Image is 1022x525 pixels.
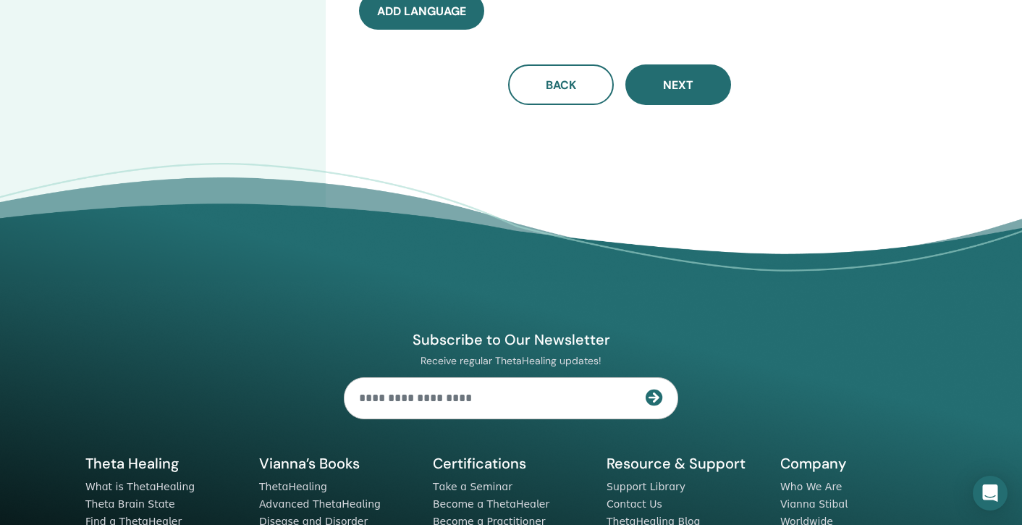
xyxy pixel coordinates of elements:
a: What is ThetaHealing [85,481,195,492]
h4: Subscribe to Our Newsletter [344,330,678,349]
a: ThetaHealing [259,481,327,492]
p: Receive regular ThetaHealing updates! [344,354,678,367]
button: Next [625,64,731,105]
div: Open Intercom Messenger [973,476,1008,511]
a: Vianna Stibal [780,498,848,510]
a: Theta Brain State [85,498,175,510]
a: Contact Us [607,498,662,510]
span: Back [546,77,576,93]
h5: Theta Healing [85,454,242,473]
h5: Vianna’s Books [259,454,415,473]
span: Add language [377,4,466,19]
a: Advanced ThetaHealing [259,498,381,510]
a: Support Library [607,481,685,492]
h5: Resource & Support [607,454,763,473]
a: Take a Seminar [433,481,512,492]
button: Back [508,64,614,105]
a: Who We Are [780,481,842,492]
a: Become a ThetaHealer [433,498,549,510]
span: Next [663,77,693,93]
h5: Certifications [433,454,589,473]
h5: Company [780,454,937,473]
